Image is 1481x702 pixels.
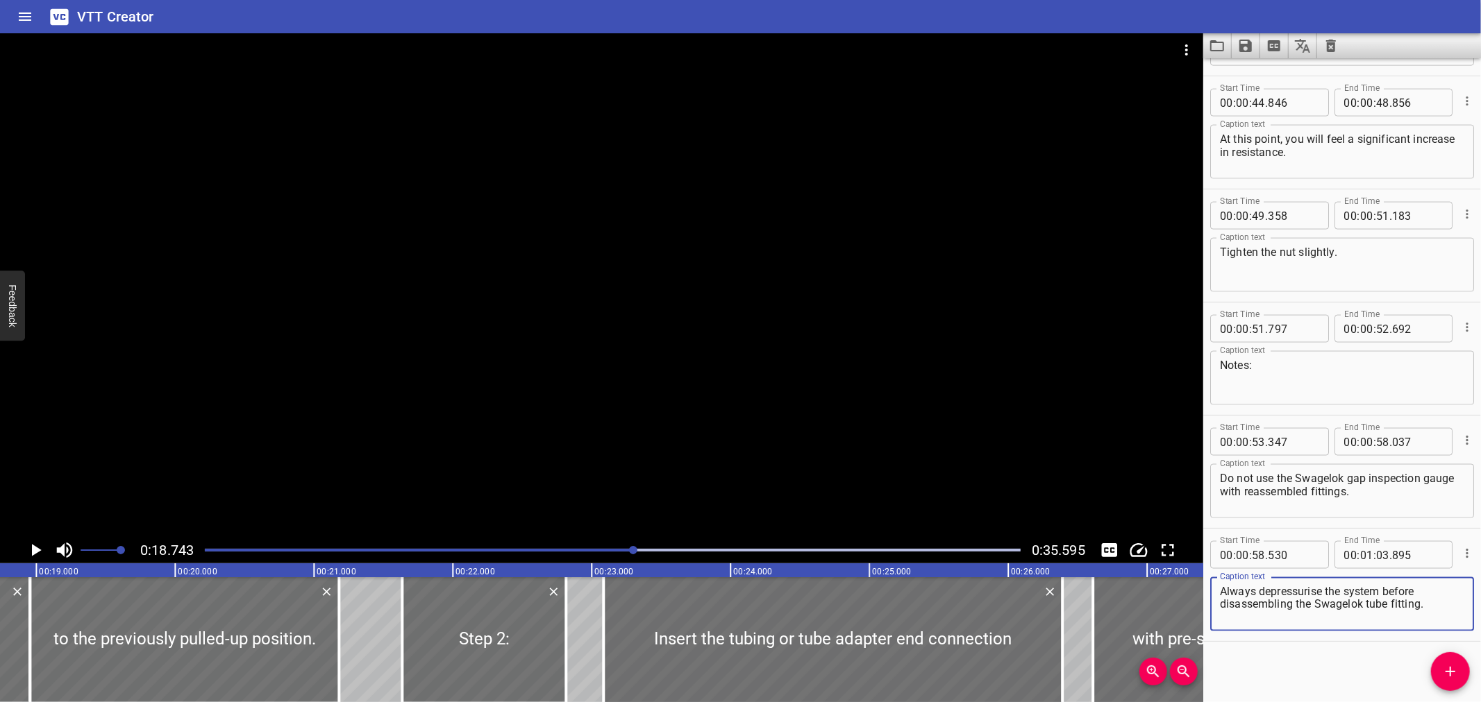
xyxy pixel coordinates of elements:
[1458,92,1476,110] button: Cue Options
[117,546,125,554] span: Set video volume
[1220,89,1233,117] input: 00
[1357,89,1360,117] span: :
[1268,541,1319,569] input: 530
[1268,428,1319,456] input: 347
[1360,202,1373,230] input: 00
[1294,37,1311,54] svg: Translate captions
[1041,583,1057,601] div: Delete Cue
[1220,315,1233,343] input: 00
[1373,89,1376,117] span: :
[1392,315,1443,343] input: 692
[1032,542,1085,558] span: 0:35.595
[1266,37,1282,54] svg: Extract captions from video
[1458,83,1474,119] div: Cue Options
[1431,652,1470,691] button: Add Cue
[1220,132,1464,172] textarea: At this point, you will feel a significant increase in resistance.
[1237,37,1254,54] svg: Save captions to file
[872,567,911,576] text: 00:25.000
[1360,315,1373,343] input: 00
[1249,89,1252,117] span: :
[39,567,78,576] text: 00:19.000
[8,583,26,601] button: Delete
[1376,541,1389,569] input: 03
[1252,541,1265,569] input: 58
[1376,428,1389,456] input: 58
[1373,202,1376,230] span: :
[1265,428,1268,456] span: .
[1155,537,1181,563] button: Toggle fullscreen
[1357,428,1360,456] span: :
[1373,541,1376,569] span: :
[1317,33,1345,58] button: Clear captions
[1233,428,1236,456] span: :
[1268,315,1319,343] input: 797
[1096,537,1123,563] button: Toggle captions
[1249,428,1252,456] span: :
[1389,428,1392,456] span: .
[1011,567,1050,576] text: 00:26.000
[317,567,355,576] text: 00:21.000
[1376,315,1389,343] input: 52
[1389,89,1392,117] span: .
[1344,89,1357,117] input: 00
[1289,33,1317,58] button: Translate captions
[1265,315,1268,343] span: .
[1260,33,1289,58] button: Extract captions from video
[1392,428,1443,456] input: 037
[1360,541,1373,569] input: 01
[1392,89,1443,117] input: 856
[205,549,1021,551] div: Play progress
[1268,89,1319,117] input: 846
[1236,541,1249,569] input: 00
[1389,541,1392,569] span: .
[1249,315,1252,343] span: :
[1220,359,1464,398] textarea: Notes:
[1126,537,1152,563] button: Change Playback Speed
[1389,202,1392,230] span: .
[1220,428,1233,456] input: 00
[1373,315,1376,343] span: :
[1139,658,1167,685] button: Zoom In
[1376,202,1389,230] input: 51
[1233,541,1236,569] span: :
[1344,541,1357,569] input: 00
[1203,33,1232,58] button: Load captions from file
[1458,318,1476,336] button: Cue Options
[1220,541,1233,569] input: 00
[1249,541,1252,569] span: :
[733,567,772,576] text: 00:24.000
[8,583,24,601] div: Delete Cue
[1252,315,1265,343] input: 51
[77,6,154,28] h6: VTT Creator
[544,583,560,601] div: Delete Cue
[1458,196,1474,232] div: Cue Options
[1360,89,1373,117] input: 00
[1252,202,1265,230] input: 49
[1170,33,1203,67] button: Video Options
[1236,315,1249,343] input: 00
[1233,89,1236,117] span: :
[1249,202,1252,230] span: :
[1236,428,1249,456] input: 00
[1458,536,1474,572] div: Cue Options
[1357,315,1360,343] span: :
[22,537,49,563] button: Play/Pause
[140,542,194,558] span: Current Time
[1376,89,1389,117] input: 48
[178,567,217,576] text: 00:20.000
[455,567,494,576] text: 00:22.000
[1220,246,1464,285] textarea: Tighten the nut slightly.
[1265,202,1268,230] span: .
[1233,315,1236,343] span: :
[1357,541,1360,569] span: :
[1170,658,1198,685] button: Zoom Out
[1236,89,1249,117] input: 00
[544,583,562,601] button: Delete
[1041,583,1059,601] button: Delete
[1344,202,1357,230] input: 00
[1392,202,1443,230] input: 183
[1373,428,1376,456] span: :
[1268,202,1319,230] input: 358
[1220,202,1233,230] input: 00
[1252,428,1265,456] input: 53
